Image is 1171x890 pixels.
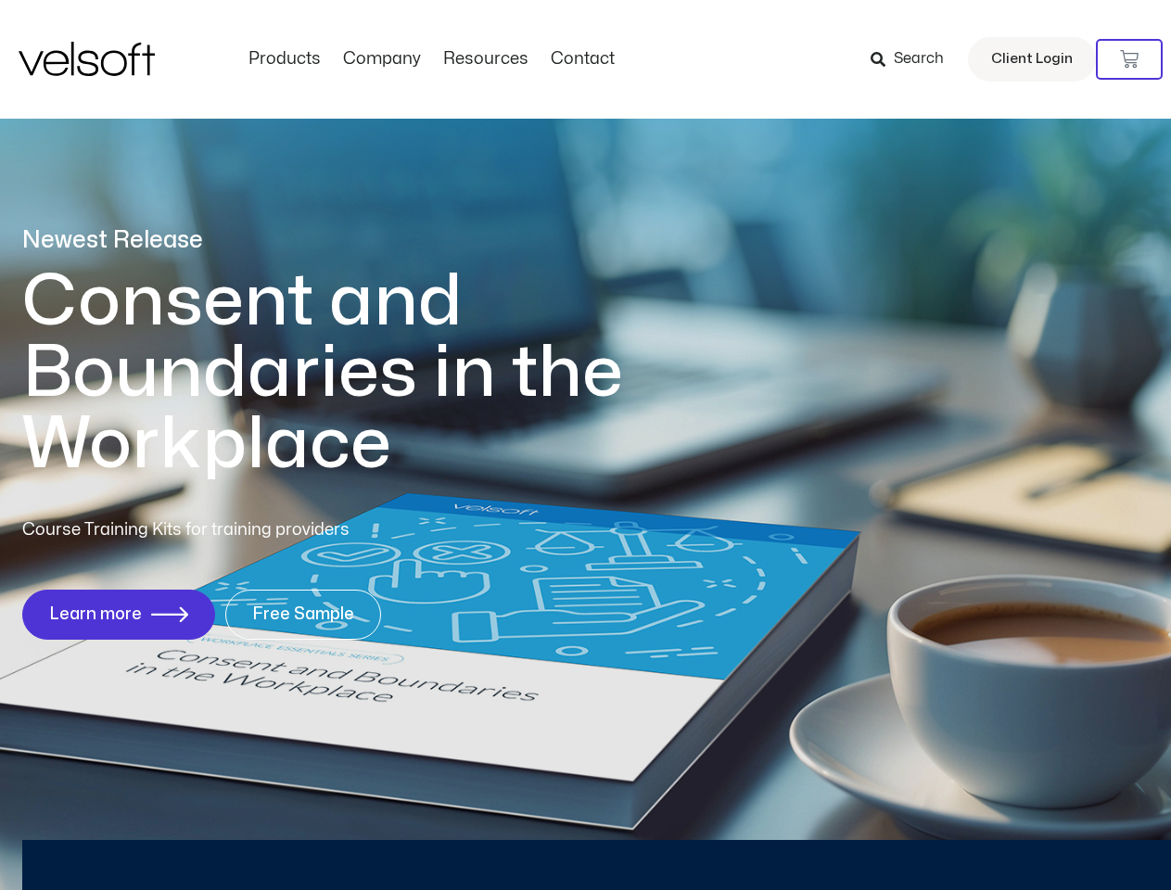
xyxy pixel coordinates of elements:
[22,517,484,543] p: Course Training Kits for training providers
[19,42,155,76] img: Velsoft Training Materials
[225,590,381,640] a: Free Sample
[22,266,699,480] h1: Consent and Boundaries in the Workplace
[332,49,432,70] a: CompanyMenu Toggle
[252,605,354,624] span: Free Sample
[540,49,626,70] a: ContactMenu Toggle
[894,47,944,71] span: Search
[871,44,957,75] a: Search
[49,605,142,624] span: Learn more
[237,49,332,70] a: ProductsMenu Toggle
[432,49,540,70] a: ResourcesMenu Toggle
[968,37,1096,82] a: Client Login
[237,49,626,70] nav: Menu
[22,224,699,257] p: Newest Release
[22,590,215,640] a: Learn more
[991,47,1073,71] span: Client Login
